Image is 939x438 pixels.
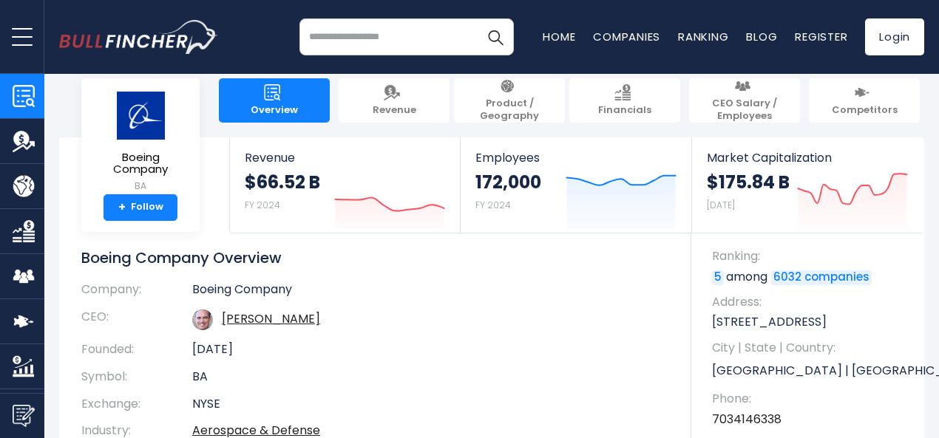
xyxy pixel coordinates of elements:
[593,29,660,44] a: Companies
[712,340,909,356] span: City | State | Country:
[598,104,651,117] span: Financials
[678,29,728,44] a: Ranking
[81,391,192,418] th: Exchange:
[339,78,450,123] a: Revenue
[192,309,213,330] img: kelly-ortberg.jpg
[569,78,680,123] a: Financials
[809,78,920,123] a: Competitors
[192,391,669,418] td: NYSE
[93,151,188,176] span: Boeing Company
[104,194,177,221] a: +Follow
[222,310,320,327] a: ceo
[712,411,782,428] a: 7034146338
[712,314,909,330] p: [STREET_ADDRESS]
[475,199,511,211] small: FY 2024
[712,360,909,382] p: [GEOGRAPHIC_DATA] | [GEOGRAPHIC_DATA] | US
[192,336,669,363] td: [DATE]
[475,171,541,194] strong: 172,000
[795,29,847,44] a: Register
[245,151,445,165] span: Revenue
[689,78,800,123] a: CEO Salary / Employees
[746,29,777,44] a: Blog
[707,171,790,194] strong: $175.84 B
[475,151,676,165] span: Employees
[245,199,280,211] small: FY 2024
[230,137,460,233] a: Revenue $66.52 B FY 2024
[712,270,724,285] a: 5
[865,18,924,55] a: Login
[192,282,669,304] td: Boeing Company
[477,18,514,55] button: Search
[81,282,192,304] th: Company:
[771,270,872,285] a: 6032 companies
[692,137,923,233] a: Market Capitalization $175.84 B [DATE]
[712,391,909,407] span: Phone:
[712,269,909,285] p: among
[454,78,565,123] a: Product / Geography
[81,304,192,336] th: CEO:
[192,363,669,391] td: BA
[245,171,320,194] strong: $66.52 B
[251,104,298,117] span: Overview
[81,336,192,363] th: Founded:
[707,199,735,211] small: [DATE]
[59,20,218,54] img: bullfincher logo
[118,201,126,214] strong: +
[81,248,669,267] h1: Boeing Company Overview
[219,78,330,123] a: Overview
[59,20,218,54] a: Go to homepage
[712,248,909,264] span: Ranking:
[461,137,691,233] a: Employees 172,000 FY 2024
[712,294,909,310] span: Address:
[707,151,908,165] span: Market Capitalization
[373,104,416,117] span: Revenue
[93,179,188,193] small: BA
[461,97,557,123] span: Product / Geography
[92,90,189,194] a: Boeing Company BA
[543,29,575,44] a: Home
[81,363,192,391] th: Symbol:
[696,97,793,123] span: CEO Salary / Employees
[832,104,898,117] span: Competitors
